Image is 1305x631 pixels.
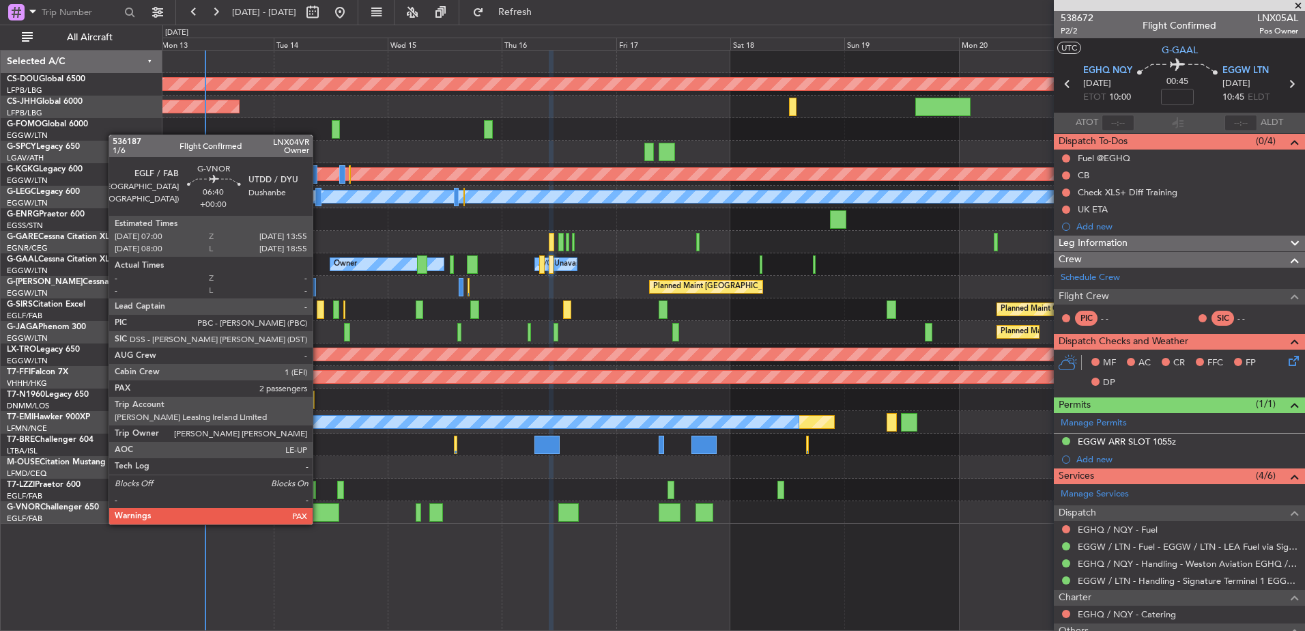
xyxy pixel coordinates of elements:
a: LFPB/LBG [7,85,42,96]
span: ALDT [1261,116,1283,130]
div: A/C Unavailable [196,254,253,275]
span: FFC [1207,356,1223,370]
div: Fri 17 [616,38,730,50]
div: Planned Maint Riga (Riga Intl) [186,344,289,365]
a: G-[PERSON_NAME]Cessna Citation XLS [7,278,158,286]
div: No Crew [220,412,251,432]
a: LX-TROLegacy 650 [7,346,80,354]
div: - - [1237,312,1268,324]
span: [DATE] [1222,77,1250,91]
span: Dispatch To-Dos [1059,134,1128,150]
span: EGHQ NQY [1083,64,1132,78]
div: Add new [1076,221,1298,232]
a: T7-N1960Legacy 650 [7,391,89,399]
span: 10:00 [1109,91,1131,104]
span: G-LEGC [7,188,36,196]
a: EGHQ / NQY - Catering [1078,608,1176,620]
button: UTC [1057,42,1081,54]
a: G-KGKGLegacy 600 [7,165,83,173]
a: DNMM/LOS [7,401,49,411]
span: T7-LZZI [7,481,35,489]
span: (1/1) [1256,397,1276,411]
span: MF [1103,356,1116,370]
a: G-GARECessna Citation XLS+ [7,233,119,241]
span: ATOT [1076,116,1098,130]
span: LX-TRO [7,346,36,354]
div: PIC [1075,311,1098,326]
a: EGGW/LTN [7,288,48,298]
div: Thu 16 [502,38,616,50]
a: T7-FFIFalcon 7X [7,368,68,376]
a: LTBA/ISL [7,446,38,456]
a: EGLF/FAB [7,491,42,501]
span: Crew [1059,252,1082,268]
span: ETOT [1083,91,1106,104]
div: Wed 15 [388,38,502,50]
span: G-GAAL [7,255,38,264]
span: FP [1246,356,1256,370]
span: Flight Crew [1059,289,1109,305]
div: Planned Maint [GEOGRAPHIC_DATA] ([GEOGRAPHIC_DATA]) [1001,322,1216,342]
a: EGGW/LTN [7,198,48,208]
span: G-ENRG [7,210,39,219]
span: CR [1173,356,1185,370]
a: EGNR/CEG [7,243,48,253]
div: Owner [334,254,357,275]
span: 10:45 [1222,91,1244,104]
a: Manage Services [1061,488,1129,501]
span: Services [1059,468,1094,484]
span: G-SPCY [7,143,36,151]
div: Sat 18 [730,38,844,50]
span: T7-BRE [7,436,35,444]
a: LFMD/CEQ [7,468,46,479]
a: VHHH/HKG [7,378,47,389]
div: Planned Maint [GEOGRAPHIC_DATA] ([GEOGRAPHIC_DATA]) [653,277,868,297]
span: G-VNOR [7,503,40,511]
span: Dispatch [1059,505,1096,521]
a: EGLF/FAB [7,311,42,321]
span: Dispatch Checks and Weather [1059,334,1188,350]
div: [DATE] [165,27,188,39]
a: EGGW/LTN [7,130,48,141]
a: EGGW/LTN [7,176,48,186]
span: (4/6) [1256,468,1276,483]
a: EGSS/STN [7,221,43,231]
span: G-GARE [7,233,38,241]
a: CS-JHHGlobal 6000 [7,98,83,106]
a: G-ENRGPraetor 600 [7,210,85,219]
span: G-FOMO [7,120,42,128]
a: LFMN/NCE [7,423,47,434]
input: --:-- [1102,115,1134,131]
a: G-SPCYLegacy 650 [7,143,80,151]
span: EGGW LTN [1222,64,1269,78]
a: EGGW / LTN - Fuel - EGGW / LTN - LEA Fuel via Signature in EGGW [1078,541,1298,552]
a: M-OUSECitation Mustang [7,458,106,466]
a: LGAV/ATH [7,153,44,163]
a: G-LEGCLegacy 600 [7,188,80,196]
button: All Aircraft [15,27,148,48]
a: EGGW/LTN [7,356,48,366]
span: All Aircraft [35,33,144,42]
a: EGHQ / NQY - Handling - Weston Aviation EGHQ / NQY [1078,558,1298,570]
div: Fuel @EGHQ [1078,152,1130,164]
button: Refresh [466,1,548,23]
div: EGGW ARR SLOT 1055z [1078,436,1176,447]
div: - - [1101,312,1132,324]
a: Schedule Crew [1061,271,1120,285]
span: AC [1138,356,1151,370]
a: LFPB/LBG [7,108,42,118]
div: Mon 20 [959,38,1073,50]
span: 538672 [1061,11,1093,25]
div: Planned Maint Oxford ([GEOGRAPHIC_DATA]) [1001,299,1162,320]
span: Charter [1059,590,1091,606]
div: CB [1078,169,1089,181]
a: EGGW/LTN [7,333,48,343]
a: G-SIRSCitation Excel [7,300,85,309]
div: A/C Unavailable [539,254,595,275]
span: Leg Information [1059,236,1128,251]
a: G-FOMOGlobal 6000 [7,120,88,128]
div: Tue 14 [274,38,388,50]
span: G-KGKG [7,165,39,173]
span: [DATE] [1083,77,1111,91]
div: Flight Confirmed [1143,18,1216,33]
